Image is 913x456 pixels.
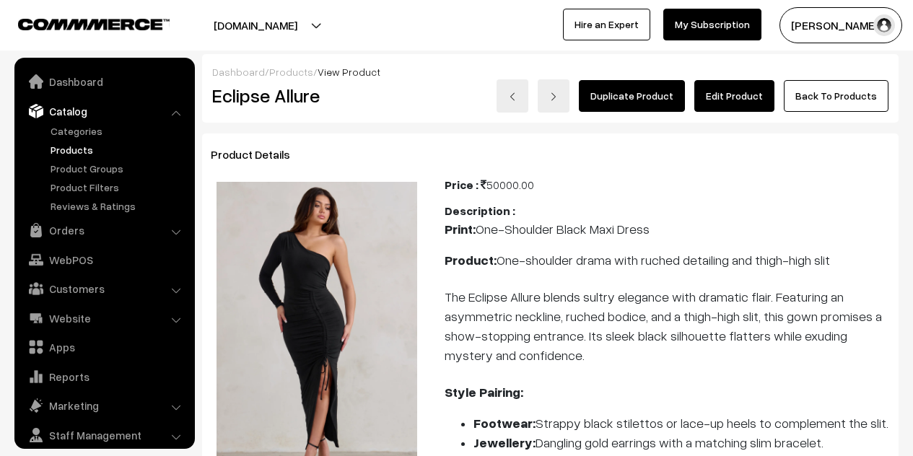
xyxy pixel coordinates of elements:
[18,393,190,418] a: Marketing
[18,217,190,243] a: Orders
[473,415,536,431] span: Footwear:
[18,305,190,331] a: Website
[694,80,774,112] a: Edit Product
[445,177,479,192] b: Price :
[536,415,888,431] span: Strappy black stilettos or lace-up heels to complement the slit.
[269,66,313,78] a: Products
[212,66,265,78] a: Dashboard
[445,289,882,363] span: The Eclipse Allure blends sultry elegance with dramatic flair. Featuring an asymmetric neckline, ...
[497,252,830,268] span: One-shoulder drama with ruched detailing and thigh-high slit
[663,9,761,40] a: My Subscription
[784,80,888,112] a: Back To Products
[18,334,190,360] a: Apps
[18,14,144,32] a: COMMMERCE
[212,64,888,79] div: / /
[445,221,476,237] span: Print:
[536,434,824,450] span: Dangling gold earrings with a matching slim bracelet.
[18,422,190,448] a: Staff Management
[18,69,190,95] a: Dashboard
[163,7,348,43] button: [DOMAIN_NAME]
[318,66,380,78] span: View Product
[47,123,190,139] a: Categories
[549,92,558,101] img: right-arrow.png
[18,19,170,30] img: COMMMERCE
[779,7,902,43] button: [PERSON_NAME]
[445,176,890,193] div: 50000.00
[47,198,190,214] a: Reviews & Ratings
[873,14,895,36] img: user
[18,364,190,390] a: Reports
[445,384,523,400] span: Style Pairing:
[476,221,650,237] span: One-Shoulder Black Maxi Dress
[212,84,423,107] h2: Eclipse Allure
[508,92,517,101] img: left-arrow.png
[473,434,536,450] span: Jewellery:
[445,203,515,218] b: Description :
[18,276,190,302] a: Customers
[18,98,190,124] a: Catalog
[18,247,190,273] a: WebPOS
[47,180,190,195] a: Product Filters
[445,252,497,268] span: Product:
[47,161,190,176] a: Product Groups
[47,142,190,157] a: Products
[211,147,307,162] span: Product Details
[563,9,650,40] a: Hire an Expert
[579,80,685,112] a: Duplicate Product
